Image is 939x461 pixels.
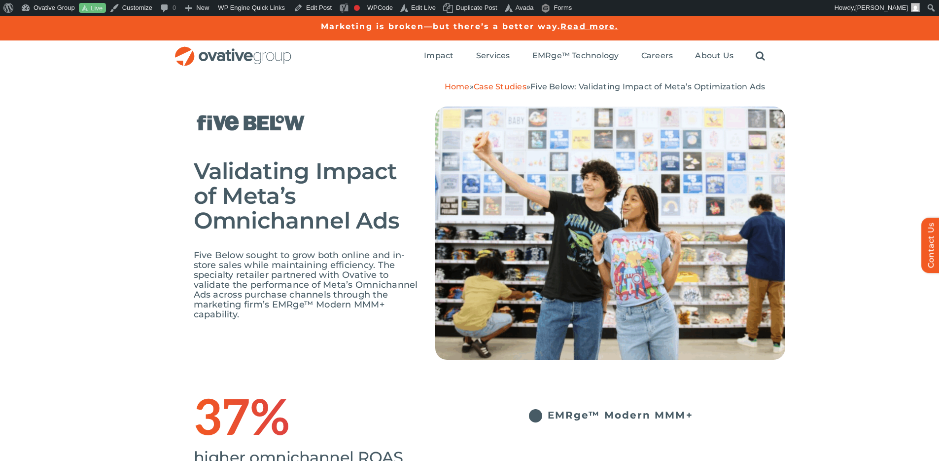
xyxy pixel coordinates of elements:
[695,51,733,62] a: About Us
[424,51,453,61] span: Impact
[194,404,489,436] h1: 37%
[530,82,765,91] span: Five Below: Validating Impact of Meta’s Optimization Ads
[476,51,510,61] span: Services
[560,22,618,31] a: Read more.
[641,51,673,62] a: Careers
[532,51,619,61] span: EMRge™ Technology
[476,51,510,62] a: Services
[194,157,400,234] span: Validating Impact of Meta’s Omnichannel Ads
[445,82,470,91] a: Home
[424,51,453,62] a: Impact
[474,82,526,91] a: Case Studies
[194,107,308,139] img: Five Below
[641,51,673,61] span: Careers
[174,45,292,55] a: OG_Full_horizontal_RGB
[548,409,785,421] h5: EMRge™ Modern MMM+
[756,51,765,62] a: Search
[79,3,106,13] a: Live
[321,22,561,31] a: Marketing is broken—but there’s a better way.
[435,107,785,360] img: Five-Below-4.png
[194,250,418,320] span: Five Below sought to grow both online and in-store sales while maintaining efficiency. The specia...
[855,4,908,11] span: [PERSON_NAME]
[695,51,733,61] span: About Us
[424,40,765,72] nav: Menu
[445,82,765,91] span: » »
[532,51,619,62] a: EMRge™ Technology
[354,5,360,11] div: Focus keyphrase not set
